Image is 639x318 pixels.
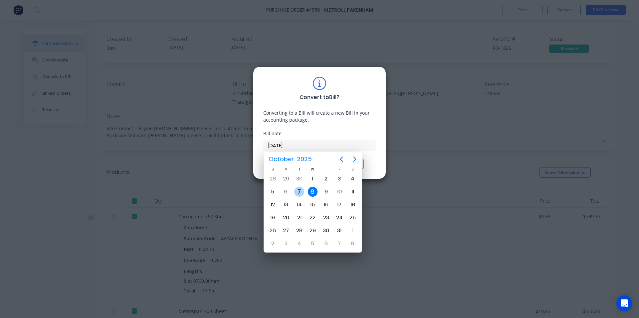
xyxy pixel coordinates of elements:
[308,239,318,249] div: Wednesday, November 5, 2025
[263,109,376,123] div: Converting to a Bill will create a new Bill in your accounting package.
[294,239,304,249] div: Tuesday, November 4, 2025
[300,93,339,101] div: Convert to Bill ?
[348,187,358,197] div: Saturday, October 11, 2025
[348,226,358,236] div: Saturday, November 1, 2025
[348,213,358,223] div: Saturday, October 25, 2025
[268,213,278,223] div: Sunday, October 19, 2025
[263,130,376,137] div: Bill date
[308,187,318,197] div: Today, Wednesday, October 8, 2025
[281,239,291,249] div: Monday, November 3, 2025
[267,153,295,165] span: October
[266,166,279,172] div: S
[268,174,278,184] div: Sunday, September 28, 2025
[319,166,333,172] div: T
[348,153,361,166] button: Next page
[334,187,344,197] div: Friday, October 10, 2025
[334,213,344,223] div: Friday, October 24, 2025
[294,200,304,210] div: Tuesday, October 14, 2025
[616,295,632,311] div: Open Intercom Messenger
[334,226,344,236] div: Friday, October 31, 2025
[321,187,331,197] div: Thursday, October 9, 2025
[268,200,278,210] div: Sunday, October 12, 2025
[281,226,291,236] div: Monday, October 27, 2025
[295,153,313,165] span: 2025
[321,213,331,223] div: Thursday, October 23, 2025
[268,239,278,249] div: Sunday, November 2, 2025
[294,187,304,197] div: Tuesday, October 7, 2025
[294,226,304,236] div: Tuesday, October 28, 2025
[268,226,278,236] div: Sunday, October 26, 2025
[281,200,291,210] div: Monday, October 13, 2025
[348,174,358,184] div: Saturday, October 4, 2025
[279,166,293,172] div: M
[268,187,278,197] div: Sunday, October 5, 2025
[308,174,318,184] div: Wednesday, October 1, 2025
[306,166,319,172] div: W
[308,226,318,236] div: Wednesday, October 29, 2025
[264,153,316,165] button: October2025
[321,239,331,249] div: Thursday, November 6, 2025
[335,153,348,166] button: Previous page
[281,213,291,223] div: Monday, October 20, 2025
[308,213,318,223] div: Wednesday, October 22, 2025
[333,166,346,172] div: F
[321,200,331,210] div: Thursday, October 16, 2025
[281,174,291,184] div: Monday, September 29, 2025
[294,213,304,223] div: Tuesday, October 21, 2025
[321,174,331,184] div: Thursday, October 2, 2025
[334,174,344,184] div: Friday, October 3, 2025
[293,166,306,172] div: T
[346,166,359,172] div: S
[334,239,344,249] div: Friday, November 7, 2025
[281,187,291,197] div: Monday, October 6, 2025
[308,200,318,210] div: Wednesday, October 15, 2025
[348,239,358,249] div: Saturday, November 8, 2025
[321,226,331,236] div: Thursday, October 30, 2025
[294,174,304,184] div: Tuesday, September 30, 2025
[334,200,344,210] div: Friday, October 17, 2025
[348,200,358,210] div: Saturday, October 18, 2025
